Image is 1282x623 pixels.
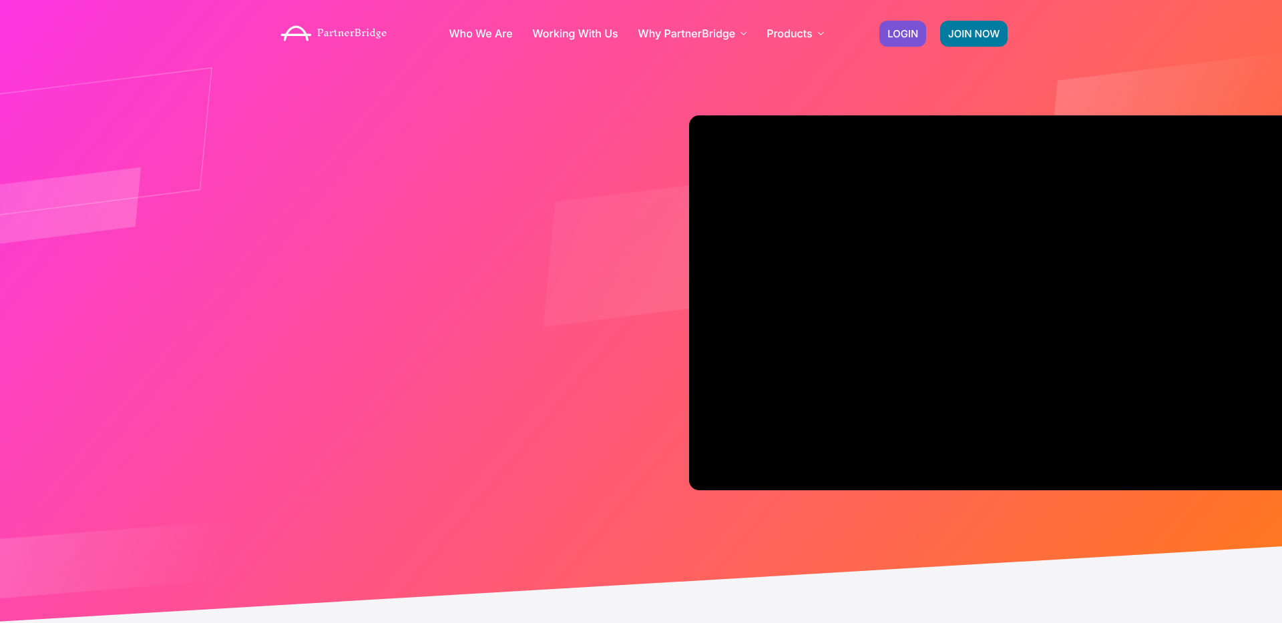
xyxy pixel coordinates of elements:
a: Why PartnerBridge [638,28,747,39]
a: LOGIN [879,21,926,47]
a: Working With Us [533,28,618,39]
a: Products [767,28,823,39]
span: JOIN NOW [948,29,1000,39]
a: JOIN NOW [940,21,1008,47]
a: Who We Are [449,28,512,39]
span: LOGIN [887,29,918,39]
